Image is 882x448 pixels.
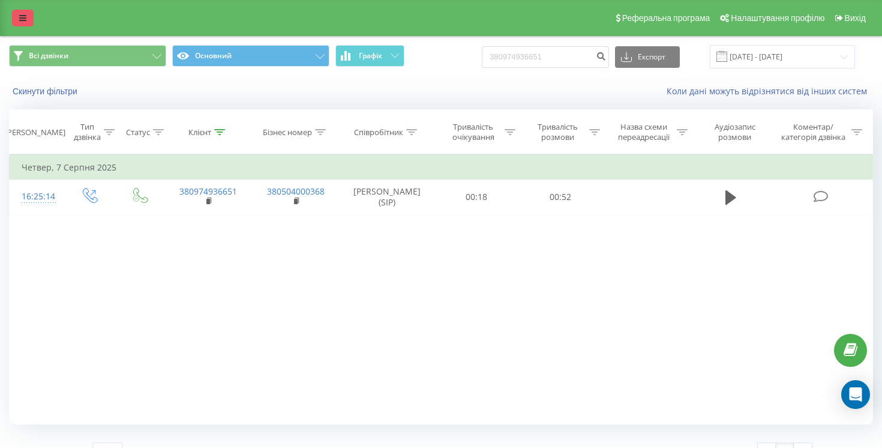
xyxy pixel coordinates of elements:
[667,85,873,97] a: Коли дані можуть відрізнятися вiд інших систем
[845,13,866,23] span: Вихід
[74,122,101,142] div: Тип дзвінка
[615,46,680,68] button: Експорт
[9,86,83,97] button: Скинути фільтри
[614,122,674,142] div: Назва схеми переадресації
[267,186,325,197] a: 380504000368
[529,122,586,142] div: Тривалість розмови
[841,380,870,409] div: Open Intercom Messenger
[29,51,68,61] span: Всі дзвінки
[340,180,434,214] td: [PERSON_NAME] (SIP)
[22,185,51,208] div: 16:25:14
[263,127,312,138] div: Бізнес номер
[179,186,237,197] a: 380974936651
[434,180,518,214] td: 00:18
[172,45,329,67] button: Основний
[622,13,710,23] span: Реферальна програма
[10,156,873,180] td: Четвер, 7 Серпня 2025
[482,46,609,68] input: Пошук за номером
[5,127,65,138] div: [PERSON_NAME]
[359,52,382,60] span: Графік
[126,127,150,138] div: Статус
[9,45,166,67] button: Всі дзвінки
[354,127,403,138] div: Співробітник
[445,122,502,142] div: Тривалість очікування
[701,122,769,142] div: Аудіозапис розмови
[518,180,602,214] td: 00:52
[335,45,404,67] button: Графік
[188,127,211,138] div: Клієнт
[778,122,848,142] div: Коментар/категорія дзвінка
[731,13,824,23] span: Налаштування профілю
